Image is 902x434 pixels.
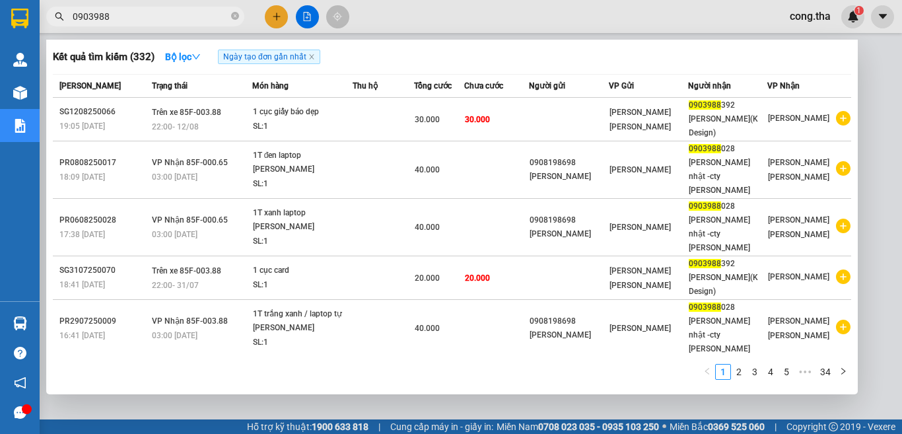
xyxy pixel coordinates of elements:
[836,320,850,334] span: plus-circle
[152,316,228,326] span: VP Nhận 85F-003.88
[768,272,829,281] span: [PERSON_NAME]
[763,364,779,380] li: 4
[308,54,315,60] span: close
[530,314,607,328] div: 0908198698
[689,112,767,140] div: [PERSON_NAME](K Design)
[59,172,105,182] span: 18:09 [DATE]
[253,278,352,293] div: SL: 1
[689,142,767,156] div: 028
[768,316,829,340] span: [PERSON_NAME] [PERSON_NAME]
[836,161,850,176] span: plus-circle
[14,377,26,389] span: notification
[465,115,490,124] span: 30.000
[152,230,197,239] span: 03:00 [DATE]
[530,156,607,170] div: 0908198698
[530,227,607,241] div: [PERSON_NAME]
[152,81,188,90] span: Trạng thái
[59,264,148,277] div: SG3107250070
[415,115,440,124] span: 30.000
[55,12,64,21] span: search
[699,364,715,380] li: Previous Page
[689,100,721,110] span: 0903988
[689,314,767,356] div: [PERSON_NAME] nhật -cty [PERSON_NAME]
[415,273,440,283] span: 20.000
[253,235,352,249] div: SL: 1
[155,46,211,67] button: Bộ lọcdown
[763,365,778,379] a: 4
[59,331,105,340] span: 16:41 [DATE]
[252,81,289,90] span: Món hàng
[836,111,850,126] span: plus-circle
[253,149,352,177] div: 1T đen laptop [PERSON_NAME]
[253,120,352,134] div: SL: 1
[53,50,155,64] h3: Kết quả tìm kiếm ( 332 )
[747,365,762,379] a: 3
[779,365,794,379] a: 5
[414,81,452,90] span: Tổng cước
[689,201,721,211] span: 0903988
[816,365,835,379] a: 34
[689,257,767,271] div: 392
[529,81,565,90] span: Người gửi
[689,144,721,153] span: 0903988
[609,81,634,90] span: VP Gửi
[13,316,27,330] img: warehouse-icon
[768,114,829,123] span: [PERSON_NAME]
[530,170,607,184] div: [PERSON_NAME]
[152,215,228,225] span: VP Nhận 85F-000.65
[747,364,763,380] li: 3
[689,271,767,299] div: [PERSON_NAME](K Design)
[835,364,851,380] button: right
[689,259,721,268] span: 0903988
[609,324,671,333] span: [PERSON_NAME]
[253,206,352,235] div: 1T xanh laptop [PERSON_NAME]
[715,364,731,380] li: 1
[609,223,671,232] span: [PERSON_NAME]
[231,11,239,23] span: close-circle
[152,122,199,131] span: 22:00 - 12/08
[767,81,800,90] span: VP Nhận
[689,303,721,312] span: 0903988
[59,213,148,227] div: PR0608250028
[689,98,767,112] div: 392
[13,86,27,100] img: warehouse-icon
[73,9,228,24] input: Tìm tên, số ĐT hoặc mã đơn
[794,364,815,380] span: •••
[465,273,490,283] span: 20.000
[152,281,199,290] span: 22:00 - 31/07
[609,108,671,131] span: [PERSON_NAME] [PERSON_NAME]
[152,172,197,182] span: 03:00 [DATE]
[59,230,105,239] span: 17:38 [DATE]
[464,81,503,90] span: Chưa cước
[703,367,711,375] span: left
[768,215,829,239] span: [PERSON_NAME] [PERSON_NAME]
[13,119,27,133] img: solution-icon
[415,324,440,333] span: 40.000
[815,364,835,380] li: 34
[415,165,440,174] span: 40.000
[231,12,239,20] span: close-circle
[59,122,105,131] span: 19:05 [DATE]
[731,364,747,380] li: 2
[699,364,715,380] button: left
[253,307,352,336] div: 1T trắng xanh / laptop tự [PERSON_NAME]
[253,105,352,120] div: 1 cục giấy báo dẹp
[13,53,27,67] img: warehouse-icon
[794,364,815,380] li: Next 5 Pages
[152,331,197,340] span: 03:00 [DATE]
[59,280,105,289] span: 18:41 [DATE]
[14,347,26,359] span: question-circle
[218,50,320,64] span: Ngày tạo đơn gần nhất
[609,165,671,174] span: [PERSON_NAME]
[689,213,767,255] div: [PERSON_NAME] nhật -cty [PERSON_NAME]
[530,213,607,227] div: 0908198698
[779,364,794,380] li: 5
[14,406,26,419] span: message
[152,266,221,275] span: Trên xe 85F-003.88
[609,266,671,290] span: [PERSON_NAME] [PERSON_NAME]
[11,9,28,28] img: logo-vxr
[59,156,148,170] div: PR0808250017
[415,223,440,232] span: 40.000
[152,108,221,117] span: Trên xe 85F-003.88
[59,314,148,328] div: PR2907250009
